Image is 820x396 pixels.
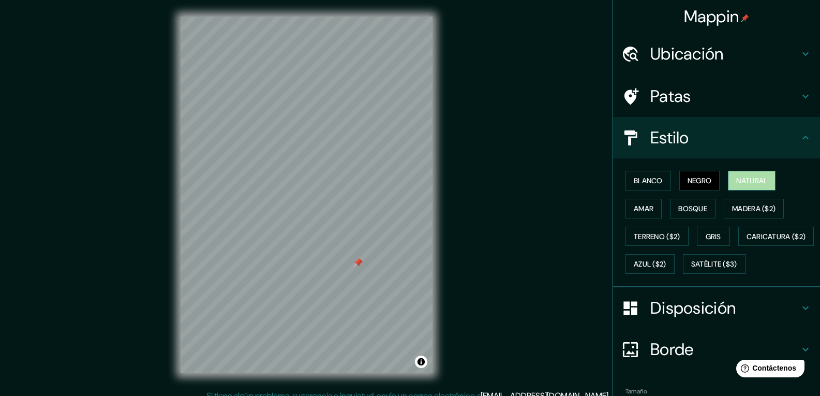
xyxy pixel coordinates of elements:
[697,227,730,246] button: Gris
[691,260,737,269] font: Satélite ($3)
[415,356,427,368] button: Activar o desactivar atribución
[613,329,820,370] div: Borde
[613,33,820,75] div: Ubicación
[650,339,694,360] font: Borde
[634,176,663,185] font: Blanco
[634,204,653,213] font: Amar
[634,260,666,269] font: Azul ($2)
[613,287,820,329] div: Disposición
[613,76,820,117] div: Patas
[736,176,767,185] font: Natural
[747,232,806,241] font: Caricatura ($2)
[625,199,662,218] button: Amar
[684,6,739,27] font: Mappin
[738,227,814,246] button: Caricatura ($2)
[679,171,720,190] button: Negro
[634,232,680,241] font: Terreno ($2)
[650,297,736,319] font: Disposición
[625,254,675,274] button: Azul ($2)
[650,43,724,65] font: Ubicación
[741,14,749,22] img: pin-icon.png
[613,117,820,158] div: Estilo
[650,85,691,107] font: Patas
[678,204,707,213] font: Bosque
[625,171,671,190] button: Blanco
[706,232,721,241] font: Gris
[625,227,689,246] button: Terreno ($2)
[728,171,776,190] button: Natural
[688,176,712,185] font: Negro
[732,204,776,213] font: Madera ($2)
[670,199,715,218] button: Bosque
[728,356,809,385] iframe: Lanzador de widgets de ayuda
[181,17,433,373] canvas: Mapa
[683,254,746,274] button: Satélite ($3)
[724,199,784,218] button: Madera ($2)
[650,127,689,149] font: Estilo
[625,387,647,395] font: Tamaño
